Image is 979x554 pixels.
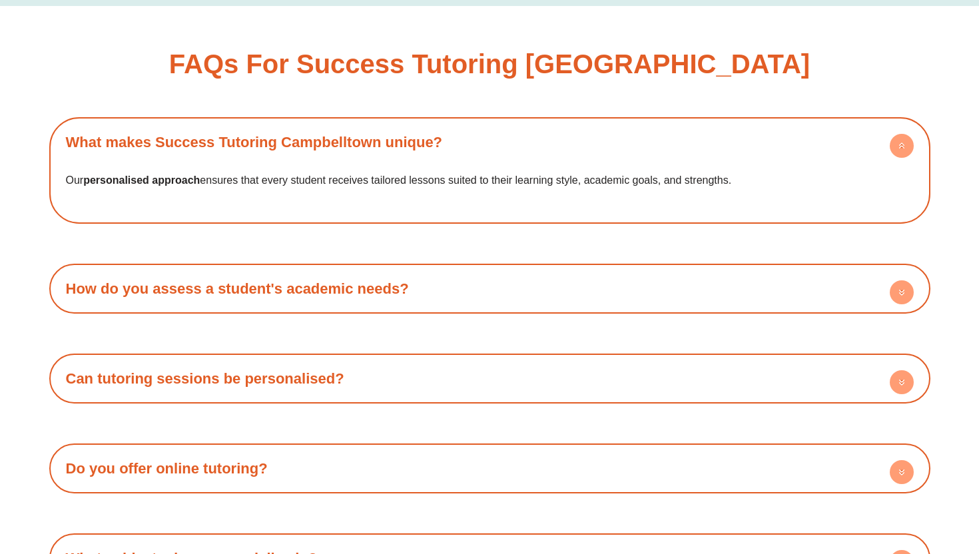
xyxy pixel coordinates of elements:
[200,174,731,186] span: ensures that every student receives tailored lessons suited to their learning style, academic goa...
[66,174,84,186] span: Our
[56,270,924,307] div: How do you assess a student's academic needs?
[169,51,810,77] h2: FAQs for Success Tutoring [GEOGRAPHIC_DATA]
[56,360,924,397] div: Can tutoring sessions be personalised?
[66,370,344,387] a: Can tutoring sessions be personalised?
[66,280,409,297] a: How do you assess a student's academic needs?
[56,450,924,487] div: Do you offer online tutoring?
[83,174,200,186] b: personalised approach
[66,134,443,150] a: What makes Success Tutoring Campbelltown unique?
[66,460,268,477] a: Do you offer online tutoring?
[56,160,924,217] div: What makes Success Tutoring Campbelltown unique?
[56,124,924,160] div: What makes Success Tutoring Campbelltown unique?
[751,404,979,554] iframe: Chat Widget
